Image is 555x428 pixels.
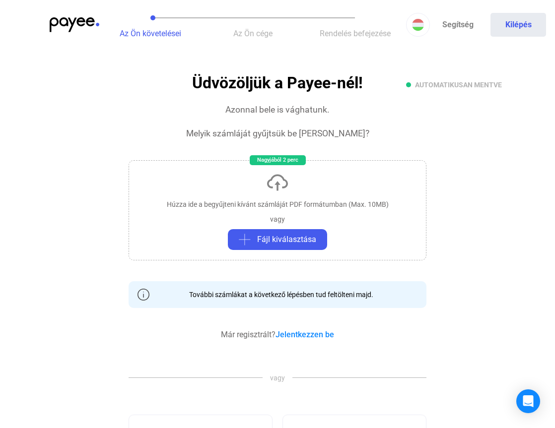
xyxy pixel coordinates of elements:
div: Már regisztrált? [221,329,334,341]
div: Azonnal bele is vághatunk. [225,104,330,116]
div: További számlákat a következő lépésben tud feltölteni majd. [182,290,373,300]
img: payee-logo [50,17,99,32]
img: upload-cloud [266,171,289,194]
img: plus-grey [239,234,251,245]
img: HU [412,19,424,31]
span: Az Ön követelései [120,29,181,38]
button: HU [406,13,430,37]
span: Rendelés befejezése [320,29,391,38]
h1: Üdvözöljük a Payee-nél! [192,74,363,92]
div: Húzza ide a begyűjteni kívánt számláját PDF formátumban (Max. 10MB) [167,199,389,209]
span: vagy [263,373,292,383]
button: Kilépés [490,13,546,37]
div: Open Intercom Messenger [516,389,540,413]
img: info-grey-outline [138,289,149,301]
div: Melyik számláját gyűjtsük be [PERSON_NAME]? [186,127,369,139]
div: Nagyjából 2 perc [250,155,306,165]
span: Fájl kiválasztása [257,234,316,245]
a: Jelentkezzen be [276,330,334,339]
span: Az Ön cége [233,29,273,38]
a: Segítség [430,13,486,37]
button: plus-greyFájl kiválasztása [228,229,327,250]
div: vagy [270,214,285,224]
